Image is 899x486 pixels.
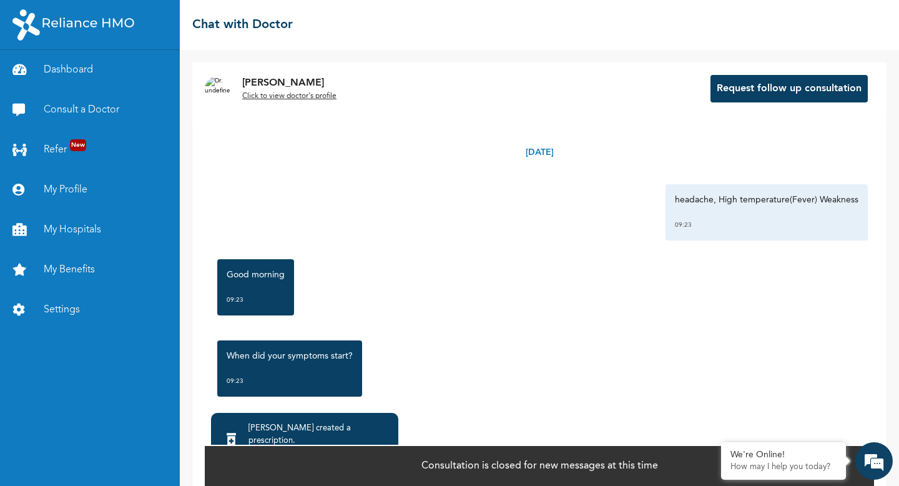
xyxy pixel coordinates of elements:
img: RelianceHMO's Logo [12,9,134,41]
button: Request follow up consultation [710,75,868,102]
p: [PERSON_NAME] [242,76,337,91]
p: Consultation is closed for new messages at this time [421,459,658,474]
p: Good morning [227,269,285,281]
u: Click to view doctor's profile [242,92,337,100]
span: New [70,139,86,151]
div: We're Online! [730,450,837,460]
p: When did your symptoms start? [227,350,353,362]
h2: Chat with Doctor [192,16,293,34]
div: 09:23 [227,375,353,387]
p: headache, High temperature(Fever) Weakness [675,194,858,206]
div: [PERSON_NAME] created a prescription . [248,422,389,447]
div: 09:23 [227,294,285,306]
div: 09:23 [675,219,858,231]
img: Dr. undefined` [205,76,230,101]
p: How may I help you today? [730,462,837,472]
p: [DATE] [526,146,554,159]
